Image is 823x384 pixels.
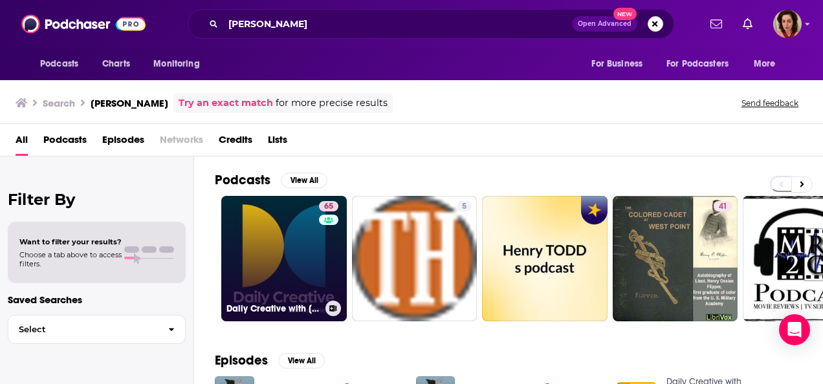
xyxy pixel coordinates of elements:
[773,10,802,38] span: Logged in as hdrucker
[160,129,203,156] span: Networks
[223,14,572,34] input: Search podcasts, credits, & more...
[153,55,199,73] span: Monitoring
[779,314,810,345] div: Open Intercom Messenger
[572,16,637,32] button: Open AdvancedNew
[8,315,186,344] button: Select
[40,55,78,73] span: Podcasts
[719,200,727,213] span: 41
[144,52,216,76] button: open menu
[457,201,472,211] a: 5
[91,97,168,109] h3: [PERSON_NAME]
[215,172,270,188] h2: Podcasts
[226,303,320,314] h3: Daily Creative with [PERSON_NAME]
[215,352,325,368] a: EpisodesView All
[738,98,802,109] button: Send feedback
[319,201,338,211] a: 65
[666,55,729,73] span: For Podcasters
[462,200,466,213] span: 5
[613,8,637,20] span: New
[773,10,802,38] img: User Profile
[16,129,28,156] a: All
[276,96,388,111] span: for more precise results
[754,55,776,73] span: More
[705,13,727,35] a: Show notifications dropdown
[591,55,642,73] span: For Business
[43,129,87,156] a: Podcasts
[578,21,631,27] span: Open Advanced
[31,52,95,76] button: open menu
[94,52,138,76] a: Charts
[8,325,158,334] span: Select
[19,250,122,268] span: Choose a tab above to access filters.
[8,190,186,209] h2: Filter By
[215,172,327,188] a: PodcastsView All
[43,97,75,109] h3: Search
[582,52,659,76] button: open menu
[8,293,186,306] p: Saved Searches
[714,201,732,211] a: 41
[102,129,144,156] a: Episodes
[324,200,333,213] span: 65
[179,96,273,111] a: Try an exact match
[281,173,327,188] button: View All
[745,52,792,76] button: open menu
[773,10,802,38] button: Show profile menu
[738,13,758,35] a: Show notifications dropdown
[215,352,268,368] h2: Episodes
[21,12,146,36] img: Podchaser - Follow, Share and Rate Podcasts
[352,196,477,321] a: 5
[219,129,252,156] a: Credits
[221,196,347,321] a: 65Daily Creative with [PERSON_NAME]
[278,353,325,368] button: View All
[613,196,738,321] a: 41
[102,55,130,73] span: Charts
[19,237,122,246] span: Want to filter your results?
[268,129,287,156] a: Lists
[188,9,674,39] div: Search podcasts, credits, & more...
[658,52,747,76] button: open menu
